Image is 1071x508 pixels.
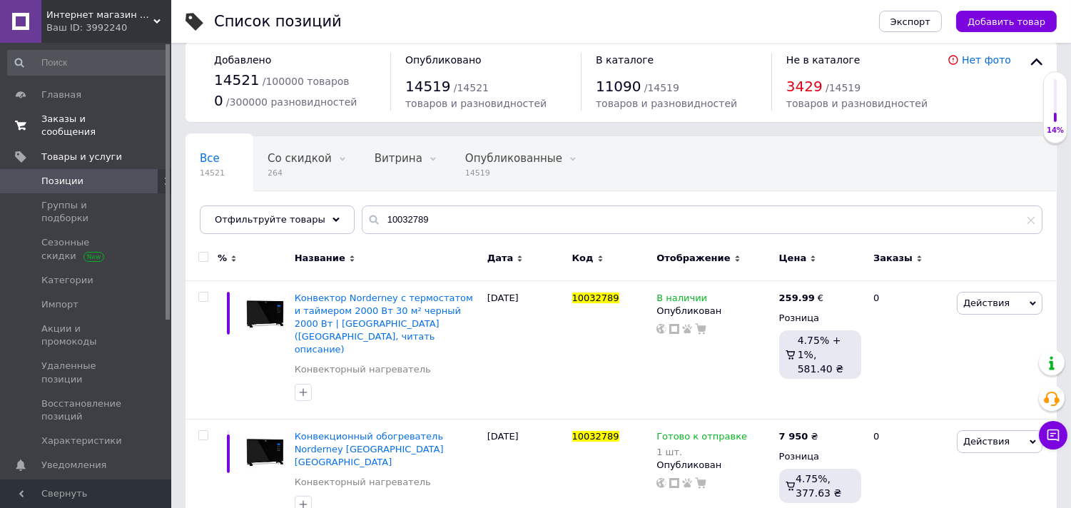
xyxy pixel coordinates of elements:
[779,312,861,325] div: Розница
[572,252,594,265] span: Код
[41,274,93,287] span: Категории
[7,50,168,76] input: Поиск
[295,293,473,355] a: Конвектор Norderney с термостатом и таймером 2000 Вт 30 м² черный 2000 Вт | [GEOGRAPHIC_DATA] ([G...
[214,71,260,88] span: 14521
[779,431,808,442] b: 7 950
[41,360,132,385] span: Удаленные позиции
[295,431,444,467] a: Конвекционный обогреватель Norderney [GEOGRAPHIC_DATA] [GEOGRAPHIC_DATA]
[268,152,332,165] span: Со скидкой
[226,96,357,108] span: / 300000 разновидностей
[596,98,737,109] span: товаров и разновидностей
[484,280,569,419] div: [DATE]
[779,450,861,463] div: Розница
[786,78,823,95] span: 3429
[962,54,1011,66] a: Нет фото
[644,82,679,93] span: / 14519
[41,322,132,348] span: Акции и промокоды
[295,476,431,489] a: Конвекторный нагреватель
[214,14,342,29] div: Список позиций
[405,54,482,66] span: Опубликовано
[596,54,654,66] span: В каталоге
[41,435,122,447] span: Характеристики
[268,168,332,178] span: 264
[243,292,288,337] img: Конвектор Norderney с термостатом и таймером 2000 Вт 30 м² черный 2000 Вт | Черный (Германия, чит...
[656,305,771,317] div: Опубликован
[41,88,81,101] span: Главная
[826,82,861,93] span: / 14519
[873,252,913,265] span: Заказы
[295,252,345,265] span: Название
[41,298,78,311] span: Импорт
[798,335,841,360] span: 4.75% + 1%,
[215,214,325,225] span: Отфильтруйте товары
[656,431,747,446] span: Готово к отправке
[454,82,489,93] span: / 14521
[572,431,619,442] span: 10032789
[786,98,928,109] span: товаров и разновидностей
[779,430,818,443] div: ₴
[890,16,930,27] span: Экспорт
[214,54,271,66] span: Добавлено
[200,206,250,219] span: Скрытые
[596,78,641,95] span: 11090
[218,252,227,265] span: %
[41,459,106,472] span: Уведомления
[41,175,83,188] span: Позиции
[200,168,225,178] span: 14521
[786,54,861,66] span: Не в каталоге
[41,397,132,423] span: Восстановление позиций
[963,436,1010,447] span: Действия
[46,21,171,34] div: Ваш ID: 3992240
[779,252,807,265] span: Цена
[879,11,942,32] button: Экспорт
[487,252,514,265] span: Дата
[656,252,730,265] span: Отображение
[798,363,843,375] span: 581.40 ₴
[656,293,707,308] span: В наличии
[263,76,350,87] span: / 100000 товаров
[405,98,547,109] span: товаров и разновидностей
[214,92,223,109] span: 0
[46,9,153,21] span: Интернет магазин KlaRst
[465,168,562,178] span: 14519
[465,152,562,165] span: Опубликованные
[200,152,220,165] span: Все
[41,113,132,138] span: Заказы и сообщения
[1044,126,1067,136] div: 14%
[1039,421,1067,449] button: Чат с покупателем
[41,199,132,225] span: Группы и подборки
[295,363,431,376] a: Конвекторный нагреватель
[405,78,451,95] span: 14519
[656,447,747,457] div: 1 шт.
[572,293,619,303] span: 10032789
[779,293,815,303] b: 259.99
[41,236,132,262] span: Сезонные скидки
[41,151,122,163] span: Товары и услуги
[779,292,824,305] div: €
[375,152,422,165] span: Витрина
[956,11,1057,32] button: Добавить товар
[963,298,1010,308] span: Действия
[243,430,288,475] img: Конвекционный обогреватель Norderney Klarstein Германия
[656,459,771,472] div: Опубликован
[968,16,1045,27] span: Добавить товар
[796,473,841,499] span: 4.75%, 377.63 ₴
[865,280,953,419] div: 0
[362,205,1042,234] input: Поиск по названию позиции, артикулу и поисковым запросам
